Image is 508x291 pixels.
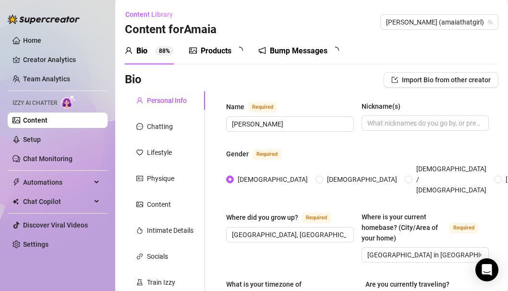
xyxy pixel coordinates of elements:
label: Gender [226,148,292,160]
img: AI Chatter [61,95,76,109]
div: Personal Info [147,95,187,106]
span: loading [331,46,339,55]
span: team [487,19,493,25]
div: Gender [226,149,249,159]
span: user [125,47,133,54]
a: Home [23,37,41,44]
h3: Content for Amaia [125,22,217,38]
a: Setup [23,136,41,143]
span: Required [302,213,331,223]
div: Intimate Details [147,225,194,236]
h3: Bio [125,72,142,88]
div: Where is your current homebase? (City/Area of your home) [362,212,446,243]
input: Where did you grow up? [232,229,346,240]
div: Products [201,45,231,57]
span: thunderbolt [12,178,20,186]
span: message [136,123,143,130]
div: Bio [136,45,147,57]
input: Name [232,119,346,129]
img: logo-BBDzfeDw.svg [8,14,80,24]
span: import [391,76,398,83]
span: Import Bio from other creator [402,76,491,84]
span: user [136,97,143,104]
span: [DEMOGRAPHIC_DATA] [323,174,401,185]
label: Where did you grow up? [226,212,341,223]
div: Nickname(s) [362,101,400,112]
div: Name [226,101,244,112]
div: Bump Messages [270,45,327,57]
div: Train Izzy [147,277,175,288]
div: Lifestyle [147,147,172,158]
span: Required [248,102,277,113]
span: fire [136,227,143,234]
div: Open Intercom Messenger [475,258,498,281]
a: Settings [23,240,48,248]
label: Name [226,101,288,113]
div: Physique [147,173,174,184]
div: Where did you grow up? [226,212,298,223]
button: Content Library [125,7,181,22]
span: Amaia (amaiathatgirl) [386,15,493,29]
span: Content Library [125,11,173,18]
span: picture [189,47,197,54]
input: Nickname(s) [367,118,482,128]
span: loading [235,46,243,55]
a: Creator Analytics [23,52,100,67]
label: Nickname(s) [362,101,407,112]
span: [DEMOGRAPHIC_DATA] [234,174,312,185]
span: Automations [23,175,91,190]
img: Chat Copilot [12,198,19,205]
div: Chatting [147,121,173,132]
sup: 88% [155,46,174,56]
span: experiment [136,279,143,286]
label: Where is your current homebase? (City/Area of your home) [362,212,489,243]
div: Content [147,199,171,210]
span: link [136,253,143,260]
a: Discover Viral Videos [23,221,88,229]
span: Required [253,149,281,160]
span: idcard [136,175,143,182]
span: Required [449,223,478,233]
span: notification [258,47,266,54]
a: Chat Monitoring [23,155,73,163]
input: Where is your current homebase? (City/Area of your home) [367,250,482,260]
span: picture [136,201,143,208]
span: Chat Copilot [23,194,91,209]
span: Izzy AI Chatter [12,99,57,108]
span: [DEMOGRAPHIC_DATA] / [DEMOGRAPHIC_DATA] [412,164,490,195]
a: Team Analytics [23,75,70,83]
button: Import Bio from other creator [384,72,498,88]
div: Socials [147,251,168,262]
span: heart [136,149,143,156]
a: Content [23,116,48,124]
